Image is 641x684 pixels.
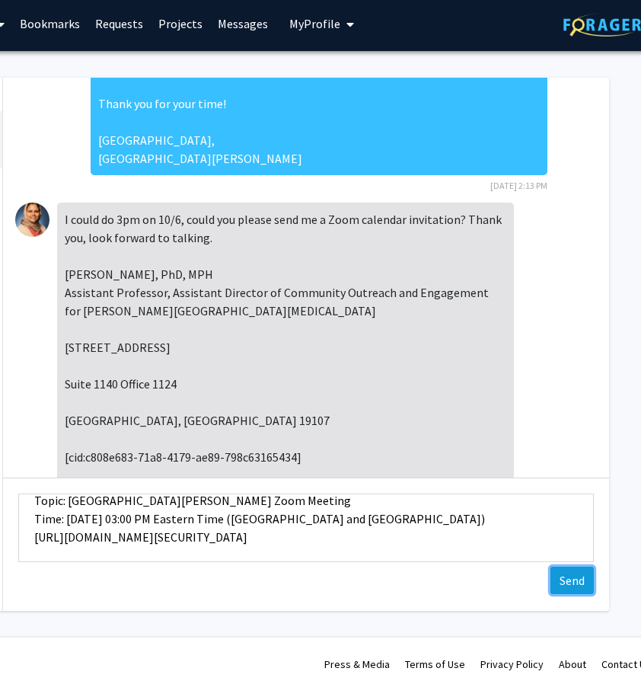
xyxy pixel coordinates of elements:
iframe: Chat [11,615,65,673]
img: Munjireen Sifat [15,203,49,237]
a: About [559,657,586,671]
span: [DATE] 2:13 PM [490,180,547,191]
a: Press & Media [324,657,390,671]
a: Privacy Policy [480,657,544,671]
div: I could do 3pm on 10/6, could you please send me a Zoom calendar invitation? Thank you, look forw... [57,203,514,657]
textarea: Message [18,494,594,562]
span: My Profile [289,16,340,31]
a: Terms of Use [405,657,465,671]
button: Send [550,567,594,594]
